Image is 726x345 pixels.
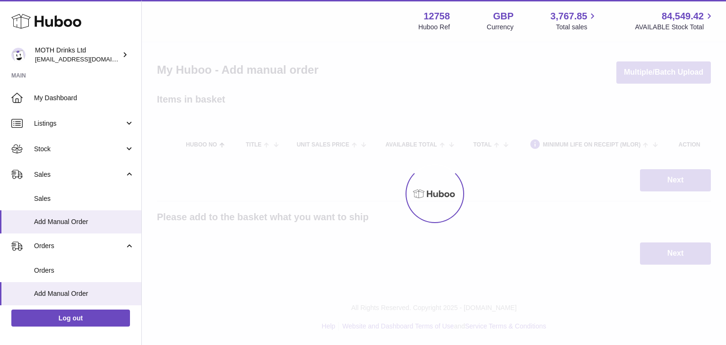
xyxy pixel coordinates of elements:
[34,194,134,203] span: Sales
[487,23,514,32] div: Currency
[11,48,26,62] img: orders@mothdrinks.com
[551,10,598,32] a: 3,767.85 Total sales
[635,10,715,32] a: 84,549.42 AVAILABLE Stock Total
[551,10,588,23] span: 3,767.85
[423,10,450,23] strong: 12758
[34,94,134,103] span: My Dashboard
[34,241,124,250] span: Orders
[418,23,450,32] div: Huboo Ref
[556,23,598,32] span: Total sales
[35,46,120,64] div: MOTH Drinks Ltd
[635,23,715,32] span: AVAILABLE Stock Total
[662,10,704,23] span: 84,549.42
[34,170,124,179] span: Sales
[35,55,139,63] span: [EMAIL_ADDRESS][DOMAIN_NAME]
[11,310,130,327] a: Log out
[34,145,124,154] span: Stock
[34,119,124,128] span: Listings
[34,289,134,298] span: Add Manual Order
[34,266,134,275] span: Orders
[493,10,513,23] strong: GBP
[34,217,134,226] span: Add Manual Order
